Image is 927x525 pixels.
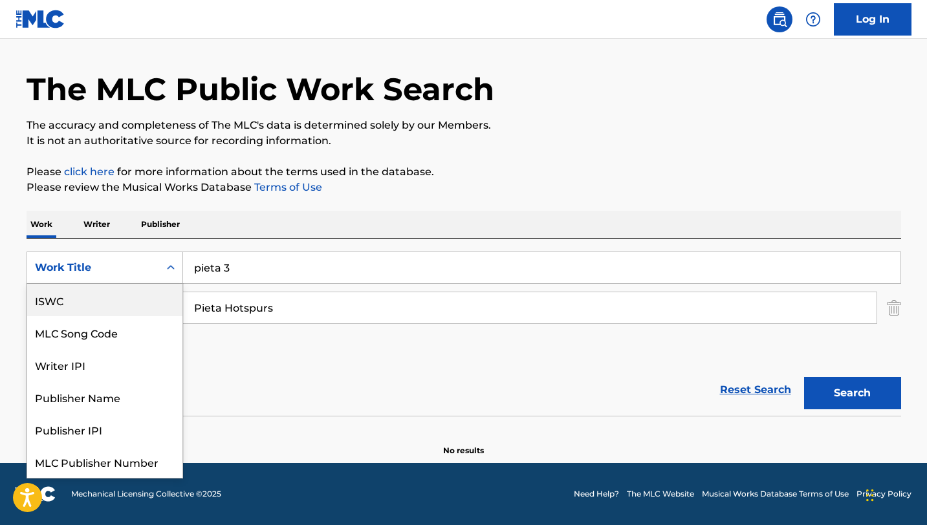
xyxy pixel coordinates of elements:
button: Search [804,377,901,409]
span: Mechanical Licensing Collective © 2025 [71,488,221,500]
div: ISWC [27,284,182,316]
div: MLC Publisher Number [27,445,182,478]
p: Please for more information about the terms used in the database. [27,164,901,180]
a: Privacy Policy [856,488,911,500]
p: Publisher [137,211,184,238]
img: search [772,12,787,27]
iframe: Chat Widget [862,463,927,525]
a: The MLC Website [627,488,694,500]
div: Writer IPI [27,348,182,381]
h1: The MLC Public Work Search [27,70,494,109]
a: Musical Works Database Terms of Use [702,488,849,500]
div: Publisher IPI [27,413,182,445]
a: Public Search [767,6,792,32]
img: help [805,12,821,27]
img: MLC Logo [16,10,65,28]
div: Drag [866,476,874,515]
a: Reset Search [714,376,798,404]
p: Writer [80,211,114,238]
div: Publisher Name [27,381,182,413]
a: Terms of Use [252,181,322,193]
a: Need Help? [574,488,619,500]
img: Delete Criterion [887,292,901,324]
div: MLC Song Code [27,316,182,348]
p: No results [443,429,484,456]
a: Log In [834,3,911,36]
p: Work [27,211,56,238]
form: Search Form [27,252,901,416]
div: Help [800,6,826,32]
div: Work Title [35,260,151,275]
p: The accuracy and completeness of The MLC's data is determined solely by our Members. [27,118,901,133]
a: click here [64,166,115,178]
img: logo [16,486,56,502]
p: It is not an authoritative source for recording information. [27,133,901,149]
p: Please review the Musical Works Database [27,180,901,195]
